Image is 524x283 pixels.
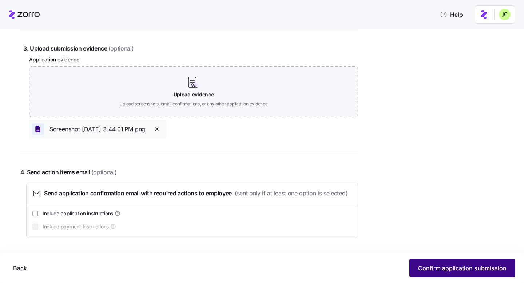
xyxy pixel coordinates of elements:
button: Help [434,7,469,22]
span: Screenshot [DATE] 3.44.01 PM. [49,125,135,134]
span: 4. Send action items email [20,168,358,177]
label: Application evidence [29,56,79,64]
span: (optional) [108,44,134,53]
span: 3. Upload submission evidence [23,44,358,53]
span: Send application confirmation email with required actions to employee [44,189,232,198]
span: (sent only if at least one option is selected) [235,189,348,198]
span: (optional) [91,168,117,177]
span: png [135,125,145,134]
span: Confirm application submission [418,264,507,272]
button: Confirm application submission [409,259,515,277]
span: Help [440,10,463,19]
span: Include application instructions [43,210,113,217]
span: Include payment Instructions [43,223,109,230]
button: Back [7,259,33,277]
span: Back [13,264,27,272]
img: 0d5040ea9766abea509702906ec44285 [499,9,511,20]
